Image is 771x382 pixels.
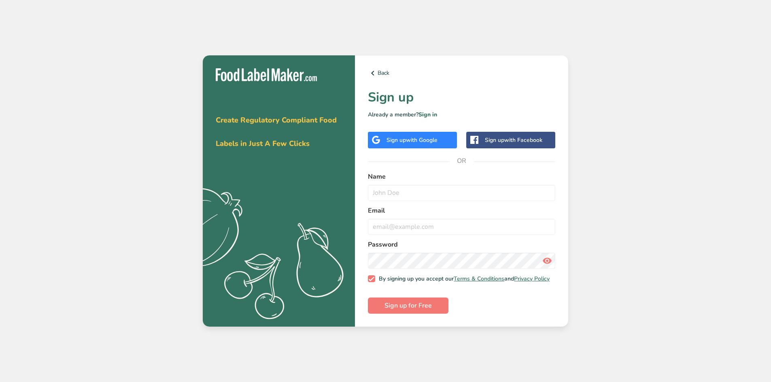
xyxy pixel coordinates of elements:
[387,136,438,144] div: Sign up
[406,136,438,144] span: with Google
[450,149,474,173] span: OR
[418,111,437,118] a: Sign in
[375,275,550,283] span: By signing up you accept our and
[368,88,555,107] h1: Sign up
[368,68,555,78] a: Back
[368,219,555,235] input: email@example.com
[368,298,448,314] button: Sign up for Free
[368,110,555,119] p: Already a member?
[368,185,555,201] input: John Doe
[504,136,542,144] span: with Facebook
[514,275,550,283] a: Privacy Policy
[454,275,504,283] a: Terms & Conditions
[485,136,542,144] div: Sign up
[384,301,432,310] span: Sign up for Free
[216,115,337,148] span: Create Regulatory Compliant Food Labels in Just A Few Clicks
[216,68,317,82] img: Food Label Maker
[368,206,555,215] label: Email
[368,240,555,249] label: Password
[368,172,555,182] label: Name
